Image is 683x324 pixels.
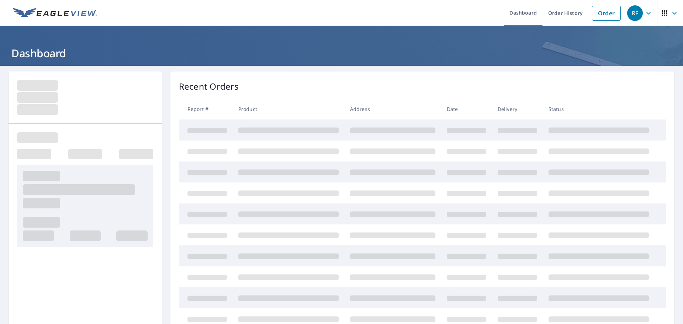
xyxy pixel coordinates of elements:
[179,99,233,119] th: Report #
[492,99,543,119] th: Delivery
[441,99,492,119] th: Date
[179,80,239,93] p: Recent Orders
[13,8,97,18] img: EV Logo
[9,46,674,60] h1: Dashboard
[233,99,344,119] th: Product
[592,6,621,21] a: Order
[627,5,643,21] div: RF
[344,99,441,119] th: Address
[543,99,655,119] th: Status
